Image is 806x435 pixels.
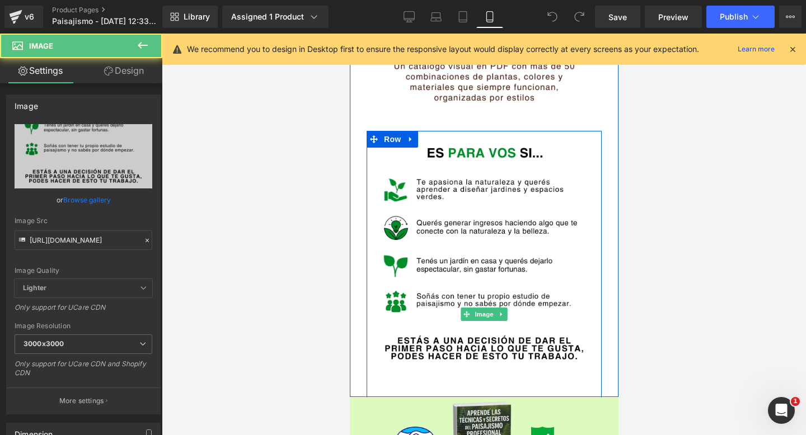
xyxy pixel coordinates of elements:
span: Save [608,11,627,23]
span: Library [184,12,210,22]
a: New Library [162,6,218,28]
span: Image [29,41,53,50]
b: Lighter [23,283,46,292]
div: Image [15,95,38,111]
p: We recommend you to design in Desktop first to ensure the responsive layout would display correct... [187,43,699,55]
span: Image [123,274,146,287]
a: Product Pages [52,6,178,15]
div: Only support for UCare CDN and Shopify CDN [15,360,152,385]
iframe: Intercom live chat [768,397,795,424]
span: Publish [720,12,748,21]
span: Row [31,97,54,114]
div: Image Resolution [15,322,152,330]
a: Tablet [449,6,476,28]
div: or [15,194,152,206]
button: Publish [706,6,775,28]
b: 3000x3000 [24,339,64,348]
a: Design [83,58,165,83]
span: 1 [791,397,800,406]
a: Expand / Collapse [54,97,68,114]
button: More [779,6,802,28]
div: Only support for UCare CDN [15,303,152,319]
button: Undo [541,6,564,28]
div: v6 [22,10,36,24]
div: Image Quality [15,267,152,275]
div: Assigned 1 Product [231,11,320,22]
a: Preview [645,6,702,28]
a: Desktop [396,6,423,28]
a: Browse gallery [63,190,111,210]
span: Preview [658,11,688,23]
a: Mobile [476,6,503,28]
a: Learn more [733,42,779,56]
p: More settings [59,396,104,406]
button: More settings [7,387,160,414]
a: Expand / Collapse [146,274,158,287]
a: Laptop [423,6,449,28]
input: Link [15,230,152,250]
div: Image Src [15,217,152,225]
span: Paisajismo - [DATE] 12:33:29 [52,17,157,26]
button: Redo [568,6,591,28]
a: v6 [4,6,43,28]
